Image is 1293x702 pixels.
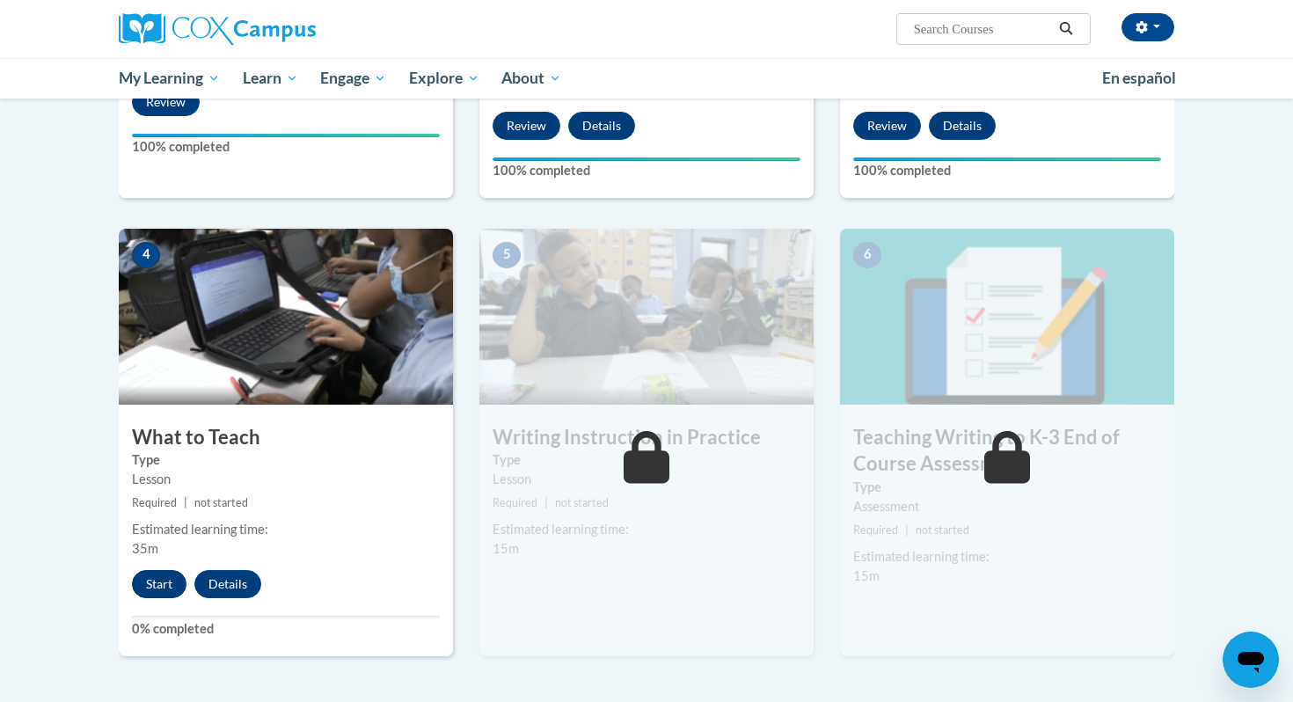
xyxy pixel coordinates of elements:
[853,497,1161,516] div: Assessment
[493,242,521,268] span: 5
[568,112,635,140] button: Details
[1121,13,1174,41] button: Account Settings
[119,13,453,45] a: Cox Campus
[132,520,440,539] div: Estimated learning time:
[231,58,310,99] a: Learn
[132,496,177,509] span: Required
[479,229,814,405] img: Course Image
[132,450,440,470] label: Type
[853,161,1161,180] label: 100% completed
[912,18,1053,40] input: Search Courses
[479,424,814,451] h3: Writing Instruction in Practice
[555,496,609,509] span: not started
[194,570,261,598] button: Details
[491,58,573,99] a: About
[493,450,800,470] label: Type
[853,242,881,268] span: 6
[493,520,800,539] div: Estimated learning time:
[107,58,231,99] a: My Learning
[929,112,996,140] button: Details
[493,157,800,161] div: Your progress
[119,13,316,45] img: Cox Campus
[1053,18,1079,40] button: Search
[398,58,491,99] a: Explore
[132,137,440,157] label: 100% completed
[493,496,537,509] span: Required
[1102,69,1176,87] span: En español
[1223,632,1279,688] iframe: Button to launch messaging window
[493,112,560,140] button: Review
[409,68,479,89] span: Explore
[853,568,880,583] span: 15m
[501,68,561,89] span: About
[132,570,186,598] button: Start
[493,470,800,489] div: Lesson
[309,58,398,99] a: Engage
[853,157,1161,161] div: Your progress
[853,478,1161,497] label: Type
[92,58,1201,99] div: Main menu
[119,424,453,451] h3: What to Teach
[544,496,548,509] span: |
[853,547,1161,567] div: Estimated learning time:
[840,424,1174,479] h3: Teaching Writing to K-3 End of Course Assessment
[493,541,519,556] span: 15m
[194,496,248,509] span: not started
[905,523,909,537] span: |
[132,134,440,137] div: Your progress
[1091,60,1187,97] a: En español
[119,68,220,89] span: My Learning
[243,68,298,89] span: Learn
[320,68,386,89] span: Engage
[119,229,453,405] img: Course Image
[840,229,1174,405] img: Course Image
[132,242,160,268] span: 4
[132,88,200,116] button: Review
[132,470,440,489] div: Lesson
[853,523,898,537] span: Required
[132,619,440,639] label: 0% completed
[916,523,969,537] span: not started
[853,112,921,140] button: Review
[493,161,800,180] label: 100% completed
[184,496,187,509] span: |
[132,541,158,556] span: 35m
